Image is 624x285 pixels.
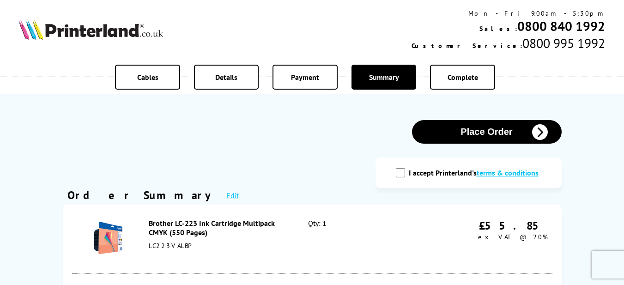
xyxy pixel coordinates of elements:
span: Customer Service: [412,42,522,50]
div: Brother LC-223 Ink Cartridge Multipack CMYK (550 Pages) [149,218,288,237]
a: 0800 840 1992 [517,18,605,35]
div: Mon - Fri 9:00am - 5:30pm [412,9,605,18]
div: Order Summary [67,188,217,202]
img: Brother LC-223 Ink Cartridge Multipack CMYK (550 Pages) [92,222,124,254]
div: LC223VALBP [149,242,288,250]
a: Edit [226,191,239,200]
span: ex VAT @ 20% [478,233,548,241]
span: 0800 995 1992 [522,35,605,52]
span: Cables [137,73,158,82]
span: Sales: [479,24,517,33]
button: Place Order [412,120,562,144]
span: Details [215,73,237,82]
span: Payment [291,73,319,82]
div: Qty: 1 [308,218,404,259]
img: Printerland Logo [19,19,163,40]
span: Summary [369,73,399,82]
span: Complete [448,73,478,82]
a: modal_tc [477,168,539,177]
div: £55.85 [478,218,548,233]
label: I accept Printerland's [409,168,543,177]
